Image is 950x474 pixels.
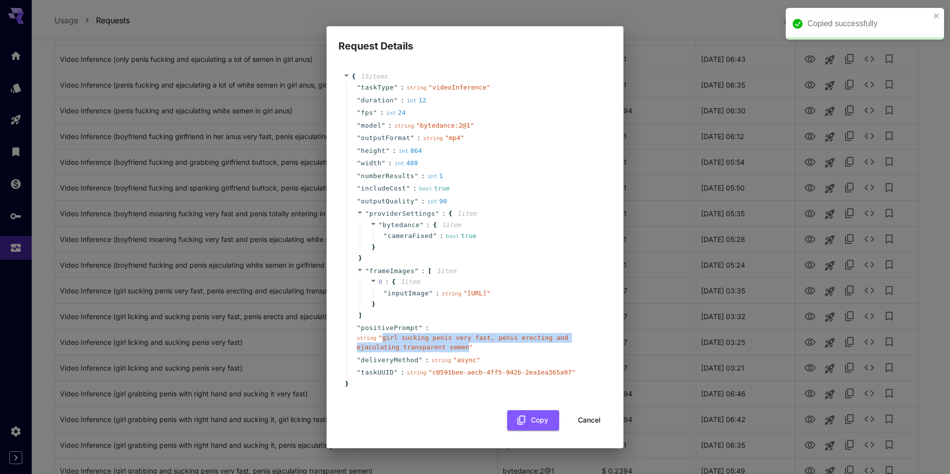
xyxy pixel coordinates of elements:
[361,184,406,193] span: includeCost
[427,173,437,180] span: int
[442,221,461,229] span: 1 item
[398,146,422,156] div: 864
[421,171,425,181] span: :
[357,147,361,154] span: "
[400,368,404,378] span: :
[361,95,394,105] span: duration
[398,148,408,154] span: int
[388,158,392,168] span: :
[343,379,349,389] span: }
[361,368,394,378] span: taskUUID
[388,121,392,131] span: :
[357,311,362,321] span: ]
[361,83,394,93] span: taskType
[457,210,476,217] span: 1 item
[392,146,396,156] span: :
[394,123,414,129] span: string
[361,355,419,365] span: deliveryMethod
[419,356,423,364] span: "
[394,158,418,168] div: 480
[415,172,419,180] span: "
[427,198,437,205] span: int
[381,122,385,129] span: "
[361,171,414,181] span: numberResults
[380,108,384,118] span: :
[567,410,612,430] button: Cancel
[385,147,389,154] span: "
[373,109,377,116] span: "
[357,334,568,351] span: " girl sucking penis very fast, penis erecting and ejaculating transparent semen "
[407,97,417,104] span: int
[435,288,439,298] span: :
[446,231,476,241] div: true
[427,171,443,181] div: 1
[439,231,443,241] span: :
[436,267,456,275] span: 1 item
[400,83,404,93] span: :
[419,324,423,332] span: "
[357,185,361,192] span: "
[420,221,424,229] span: "
[419,184,450,193] div: true
[433,220,437,230] span: {
[361,158,381,168] span: width
[357,172,361,180] span: "
[427,220,430,230] span: :
[369,210,435,217] span: providerSettings
[361,73,388,80] span: 15 item s
[407,370,427,376] span: string
[385,277,389,287] span: :
[421,266,425,276] span: :
[357,356,361,364] span: "
[357,134,361,142] span: "
[352,72,356,82] span: {
[387,231,433,241] span: cameraFixed
[445,134,464,142] span: " mp4 "
[428,266,432,276] span: [
[370,299,376,309] span: }
[327,26,623,54] h2: Request Details
[807,18,930,30] div: Copied successfully
[448,209,452,219] span: {
[370,242,376,252] span: }
[425,323,429,333] span: :
[361,323,419,333] span: positivePrompt
[379,221,382,229] span: "
[383,289,387,297] span: "
[415,197,419,205] span: "
[394,96,398,104] span: "
[433,232,437,239] span: "
[361,133,410,143] span: outputFormat
[386,110,396,116] span: int
[442,209,446,219] span: :
[429,289,433,297] span: "
[464,289,491,297] span: " [URL] "
[427,196,447,206] div: 90
[357,109,361,116] span: "
[425,355,429,365] span: :
[435,210,439,217] span: "
[361,108,373,118] span: fps
[382,221,420,229] span: bytedance
[361,121,381,131] span: model
[428,369,575,376] span: " c0591bee-aecb-4ff5-942b-2ea1ea365a97 "
[413,184,417,193] span: :
[357,84,361,91] span: "
[406,185,410,192] span: "
[369,267,415,275] span: frameImages
[394,369,398,376] span: "
[357,96,361,104] span: "
[394,160,404,167] span: int
[357,197,361,205] span: "
[423,135,443,142] span: string
[379,278,382,285] span: 0
[392,277,396,287] span: {
[453,356,480,364] span: " async "
[357,159,361,167] span: "
[428,84,490,91] span: " videoInference "
[383,232,387,239] span: "
[357,324,361,332] span: "
[357,122,361,129] span: "
[431,357,451,364] span: string
[357,369,361,376] span: "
